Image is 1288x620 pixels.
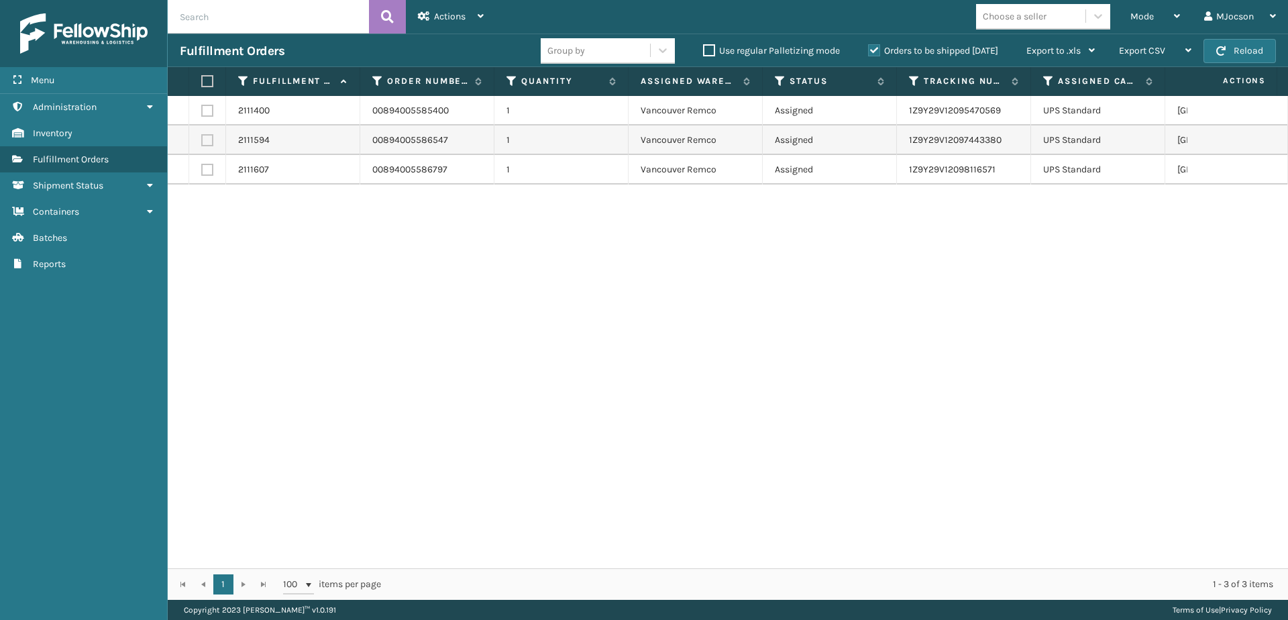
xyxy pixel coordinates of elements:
td: 1 [494,96,629,125]
span: Menu [31,74,54,86]
span: Actions [434,11,466,22]
div: Group by [547,44,585,58]
td: Assigned [763,125,897,155]
span: Administration [33,101,97,113]
label: Use regular Palletizing mode [703,45,840,56]
a: Privacy Policy [1221,605,1272,615]
span: Export to .xls [1026,45,1081,56]
td: 1 [494,125,629,155]
span: Containers [33,206,79,217]
a: 2111594 [238,134,270,147]
label: Assigned Warehouse [641,75,737,87]
td: Vancouver Remco [629,155,763,185]
span: Shipment Status [33,180,103,191]
td: Assigned [763,96,897,125]
td: 00894005585400 [360,96,494,125]
img: logo [20,13,148,54]
div: 1 - 3 of 3 items [400,578,1273,591]
a: 1Z9Y29V12095470569 [909,105,1001,116]
a: 2111607 [238,163,269,176]
a: 1Z9Y29V12098116571 [909,164,996,175]
a: Terms of Use [1173,605,1219,615]
td: Vancouver Remco [629,125,763,155]
span: Actions [1181,70,1274,92]
td: 00894005586797 [360,155,494,185]
button: Reload [1203,39,1276,63]
label: Order Number [387,75,468,87]
h3: Fulfillment Orders [180,43,284,59]
div: Choose a seller [983,9,1046,23]
a: 1Z9Y29V12097443380 [909,134,1002,146]
td: Vancouver Remco [629,96,763,125]
span: Batches [33,232,67,244]
label: Status [790,75,871,87]
p: Copyright 2023 [PERSON_NAME]™ v 1.0.191 [184,600,336,620]
span: Mode [1130,11,1154,22]
td: UPS Standard [1031,155,1165,185]
span: Reports [33,258,66,270]
span: Export CSV [1119,45,1165,56]
a: 1 [213,574,233,595]
label: Tracking Number [924,75,1005,87]
a: 2111400 [238,104,270,117]
td: UPS Standard [1031,96,1165,125]
span: 100 [283,578,303,591]
label: Quantity [521,75,602,87]
td: Assigned [763,155,897,185]
td: UPS Standard [1031,125,1165,155]
span: Fulfillment Orders [33,154,109,165]
div: | [1173,600,1272,620]
span: items per page [283,574,381,595]
label: Fulfillment Order Id [253,75,334,87]
td: 1 [494,155,629,185]
label: Assigned Carrier Service [1058,75,1139,87]
label: Orders to be shipped [DATE] [868,45,998,56]
span: Inventory [33,127,72,139]
td: 00894005586547 [360,125,494,155]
